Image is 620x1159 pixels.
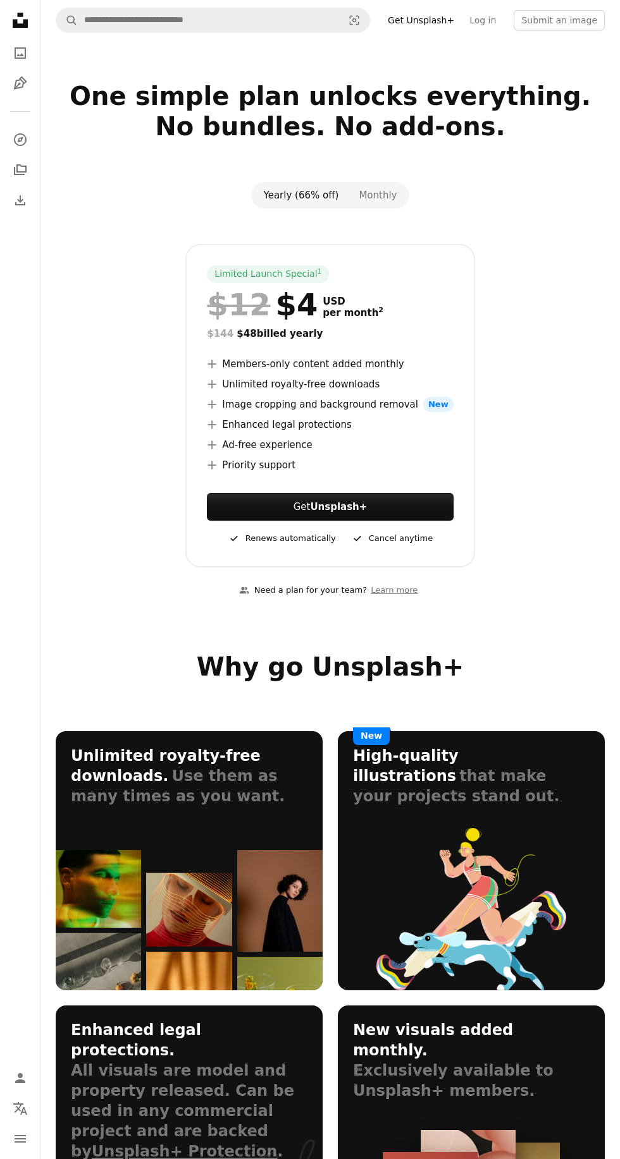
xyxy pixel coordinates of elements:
a: Get Unsplash+ [380,10,462,30]
a: Log in [462,10,504,30]
li: Unlimited royalty-free downloads [207,377,453,392]
a: Home — Unsplash [8,8,33,35]
a: Log in / Sign up [8,1065,33,1091]
sup: 2 [378,306,383,314]
span: New [423,397,454,412]
a: Learn more [367,580,421,601]
li: Image cropping and background removal [207,397,453,412]
sup: 1 [318,267,322,275]
span: Exclusively available to Unsplash+ members. [353,1062,554,1100]
img: bento_img-03.jpg [146,873,232,947]
img: bento_img-05.jpg [237,850,323,952]
img: bento_img-04.jpg [146,952,232,1073]
h2: Why go Unsplash+ [56,652,605,682]
h3: Unlimited royalty-free downloads. [71,747,261,785]
button: GetUnsplash+ [207,493,453,521]
span: $12 [207,288,270,321]
span: $144 [207,328,233,339]
span: Use them as many times as you want. [71,767,285,805]
button: Monthly [349,185,407,206]
img: bento_img-illustration.png [376,828,566,990]
div: $4 [207,288,318,321]
a: 2 [376,307,386,319]
div: Cancel anytime [351,531,433,546]
a: Photos [8,40,33,66]
button: Visual search [339,8,369,32]
li: Ad-free experience [207,437,453,452]
img: bento_img-02.jpg [56,933,141,1072]
h3: High-quality illustrations [353,747,459,785]
li: Enhanced legal protections [207,417,453,432]
span: per month [323,307,383,319]
img: bento_img-01.jpg [56,850,141,928]
h2: One simple plan unlocks everything. No bundles. No add-ons. [56,81,605,172]
button: Search Unsplash [56,8,78,32]
span: USD [323,296,383,307]
button: Submit an image [514,10,605,30]
div: $48 billed yearly [207,326,453,341]
span: that make your projects stand out. [353,767,560,805]
button: Language [8,1096,33,1121]
h3: New visuals added monthly. [353,1021,590,1061]
a: 1 [315,268,325,281]
button: Menu [8,1126,33,1151]
a: Explore [8,127,33,152]
a: Download History [8,188,33,213]
li: Members-only content added monthly [207,356,453,372]
h3: Enhanced legal protections. [71,1021,307,1061]
a: Collections [8,157,33,183]
a: Illustrations [8,71,33,96]
button: Yearly (66% off) [254,185,349,206]
img: bento_img-06.jpg [237,957,323,1072]
div: Limited Launch Special [207,265,329,283]
div: Renews automatically [228,531,336,546]
strong: Unsplash+ [310,501,367,513]
form: Find visuals sitewide [56,8,370,33]
li: Priority support [207,458,453,473]
span: New [353,727,390,745]
div: Need a plan for your team? [239,584,367,597]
